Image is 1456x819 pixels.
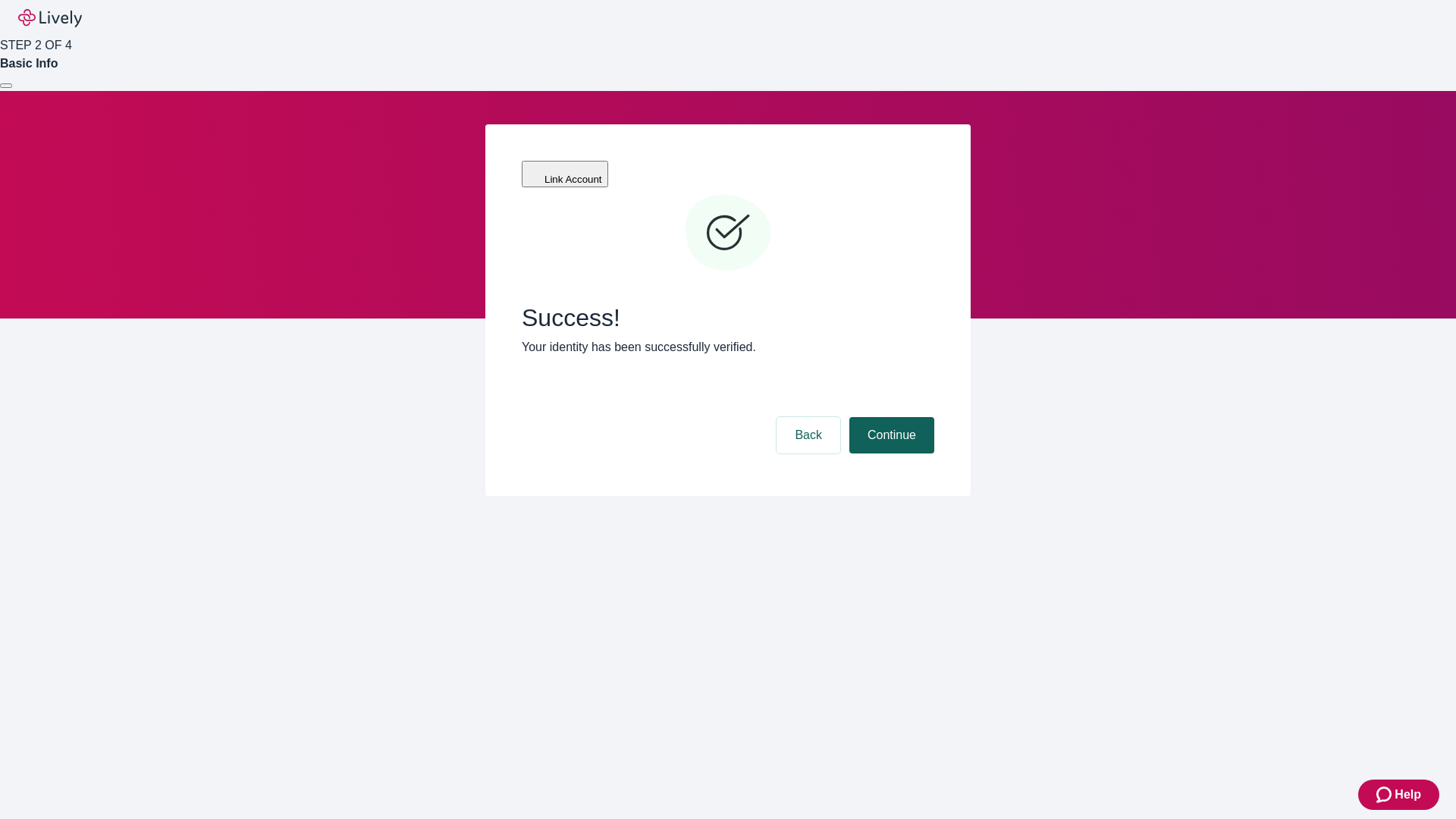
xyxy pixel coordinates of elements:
button: Continue [849,417,934,453]
img: Lively [18,9,82,27]
span: Success! [522,303,934,332]
button: Zendesk support iconHelp [1358,780,1439,810]
span: Help [1395,786,1421,804]
button: Link Account [522,161,608,187]
button: Back [777,417,840,453]
p: Your identity has been successfully verified. [522,338,934,356]
svg: Zendesk support icon [1376,786,1395,804]
svg: Checkmark icon [682,188,773,279]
